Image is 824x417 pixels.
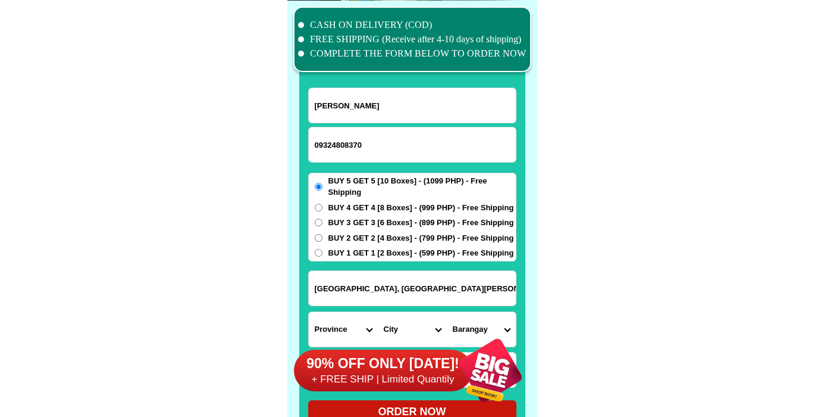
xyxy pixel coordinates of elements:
select: Select province [309,312,378,347]
span: BUY 1 GET 1 [2 Boxes] - (599 PHP) - Free Shipping [328,247,514,259]
select: Select district [378,312,447,347]
li: FREE SHIPPING (Receive after 4-10 days of shipping) [298,32,527,46]
input: BUY 1 GET 1 [2 Boxes] - (599 PHP) - Free Shipping [315,249,322,257]
input: Input address [309,271,516,306]
span: BUY 3 GET 3 [6 Boxes] - (899 PHP) - Free Shipping [328,217,514,229]
select: Select commune [447,312,516,347]
input: BUY 3 GET 3 [6 Boxes] - (899 PHP) - Free Shipping [315,219,322,226]
span: BUY 4 GET 4 [8 Boxes] - (999 PHP) - Free Shipping [328,202,514,214]
input: Input phone_number [309,127,516,162]
li: COMPLETE THE FORM BELOW TO ORDER NOW [298,46,527,61]
span: BUY 2 GET 2 [4 Boxes] - (799 PHP) - Free Shipping [328,232,514,244]
input: BUY 2 GET 2 [4 Boxes] - (799 PHP) - Free Shipping [315,234,322,242]
h6: 90% OFF ONLY [DATE]! [294,355,472,373]
input: Input full_name [309,88,516,123]
input: BUY 5 GET 5 [10 Boxes] - (1099 PHP) - Free Shipping [315,183,322,191]
h6: + FREE SHIP | Limited Quantily [294,373,472,386]
span: BUY 5 GET 5 [10 Boxes] - (1099 PHP) - Free Shipping [328,175,516,198]
input: BUY 4 GET 4 [8 Boxes] - (999 PHP) - Free Shipping [315,204,322,211]
li: CASH ON DELIVERY (COD) [298,18,527,32]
